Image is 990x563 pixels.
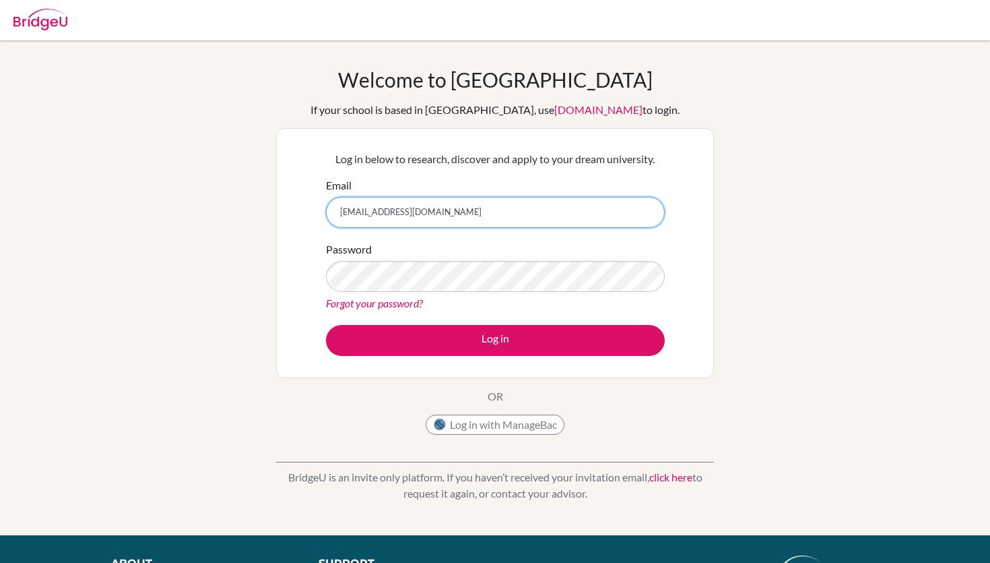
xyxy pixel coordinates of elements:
[338,67,653,92] h1: Welcome to [GEOGRAPHIC_DATA]
[276,469,714,502] p: BridgeU is an invite only platform. If you haven’t received your invitation email, to request it ...
[326,241,372,258] label: Password
[488,388,503,405] p: OR
[326,151,665,167] p: Log in below to research, discover and apply to your dream university.
[326,325,665,356] button: Log in
[326,177,352,194] label: Email
[13,9,67,30] img: Bridge-U
[326,297,423,309] a: Forgot your password?
[554,103,642,116] a: [DOMAIN_NAME]
[426,415,564,435] button: Log in with ManageBac
[310,102,680,118] div: If your school is based in [GEOGRAPHIC_DATA], use to login.
[649,471,692,483] a: click here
